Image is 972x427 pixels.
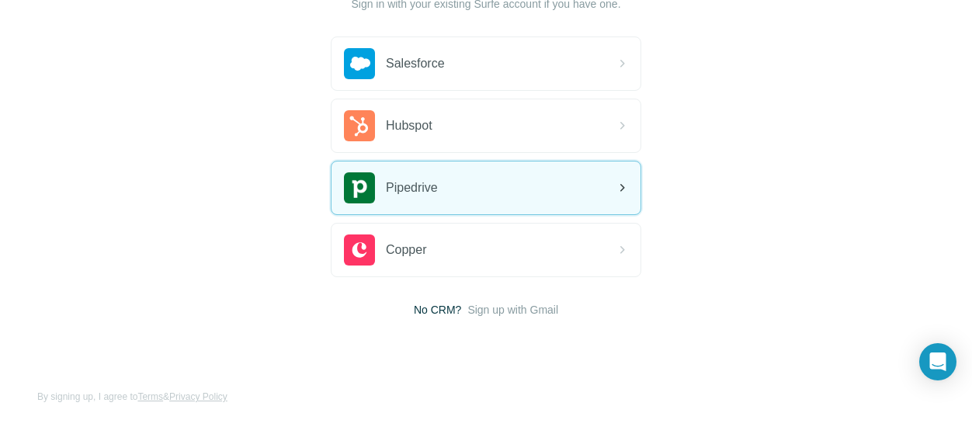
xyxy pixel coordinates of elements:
span: By signing up, I agree to & [37,390,227,404]
span: Hubspot [386,116,432,135]
a: Privacy Policy [169,391,227,402]
span: Salesforce [386,54,445,73]
img: copper's logo [344,234,375,266]
span: No CRM? [414,302,461,318]
img: pipedrive's logo [344,172,375,203]
a: Terms [137,391,163,402]
button: Sign up with Gmail [467,302,558,318]
div: Open Intercom Messenger [919,343,956,380]
span: Copper [386,241,426,259]
img: salesforce's logo [344,48,375,79]
span: Pipedrive [386,179,438,197]
img: hubspot's logo [344,110,375,141]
